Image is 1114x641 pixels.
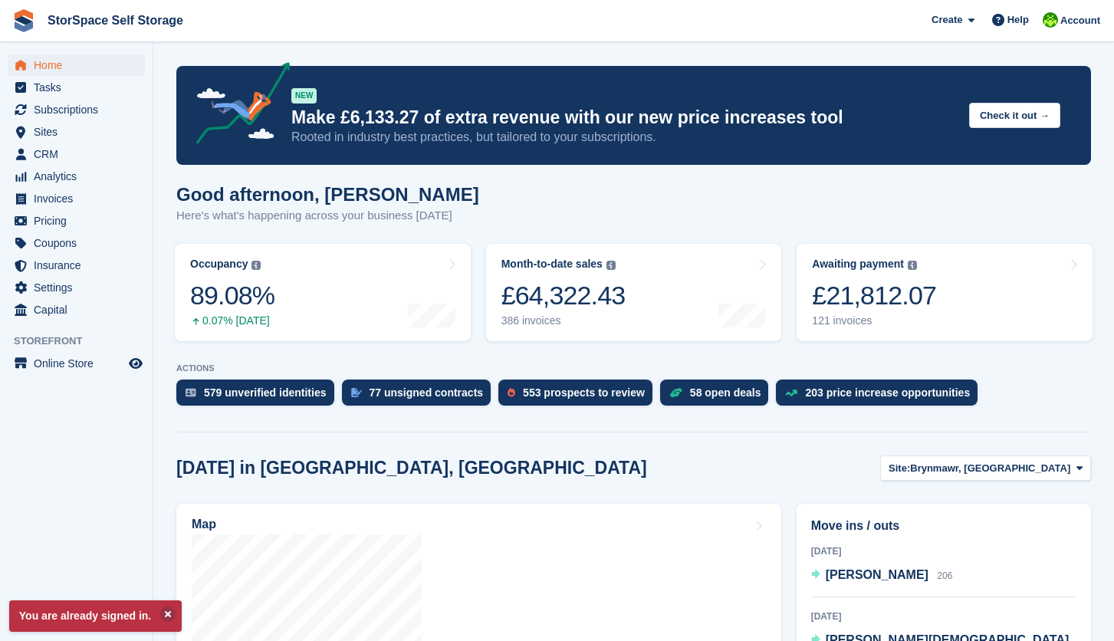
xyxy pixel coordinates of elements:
div: 121 invoices [812,314,936,327]
div: £64,322.43 [501,280,626,311]
img: paul catt [1043,12,1058,28]
a: Awaiting payment £21,812.07 121 invoices [797,244,1093,341]
a: [PERSON_NAME] 206 [811,566,953,586]
img: contract_signature_icon-13c848040528278c33f63329250d36e43548de30e8caae1d1a13099fd9432cc5.svg [351,388,362,397]
span: 206 [937,570,952,581]
p: Rooted in industry best practices, but tailored to your subscriptions. [291,129,957,146]
span: Site: [889,461,910,476]
span: Online Store [34,353,126,374]
img: prospect-51fa495bee0391a8d652442698ab0144808aea92771e9ea1ae160a38d050c398.svg [508,388,515,397]
span: Insurance [34,255,126,276]
img: icon-info-grey-7440780725fd019a000dd9b08b2336e03edf1995a4989e88bcd33f0948082b44.svg [251,261,261,270]
a: StorSpace Self Storage [41,8,189,33]
img: price-adjustments-announcement-icon-8257ccfd72463d97f412b2fc003d46551f7dbcb40ab6d574587a9cd5c0d94... [183,62,291,150]
h1: Good afternoon, [PERSON_NAME] [176,184,479,205]
a: 58 open deals [660,380,777,413]
a: 77 unsigned contracts [342,380,499,413]
span: Capital [34,299,126,320]
span: Home [34,54,126,76]
h2: [DATE] in [GEOGRAPHIC_DATA], [GEOGRAPHIC_DATA] [176,458,647,478]
div: 553 prospects to review [523,386,645,399]
div: 203 price increase opportunities [805,386,970,399]
a: menu [8,255,145,276]
a: menu [8,166,145,187]
div: 58 open deals [690,386,761,399]
div: [DATE] [811,544,1076,558]
img: verify_identity-adf6edd0f0f0b5bbfe63781bf79b02c33cf7c696d77639b501bdc392416b5a36.svg [186,388,196,397]
a: menu [8,210,145,232]
span: Account [1060,13,1100,28]
a: menu [8,232,145,254]
span: Brynmawr, [GEOGRAPHIC_DATA] [910,461,1070,476]
a: 203 price increase opportunities [776,380,985,413]
span: Settings [34,277,126,298]
img: icon-info-grey-7440780725fd019a000dd9b08b2336e03edf1995a4989e88bcd33f0948082b44.svg [908,261,917,270]
div: 0.07% [DATE] [190,314,274,327]
a: menu [8,121,145,143]
span: Storefront [14,334,153,349]
button: Site: Brynmawr, [GEOGRAPHIC_DATA] [880,455,1091,481]
a: menu [8,353,145,374]
div: Occupancy [190,258,248,271]
a: 579 unverified identities [176,380,342,413]
p: Here's what's happening across your business [DATE] [176,207,479,225]
h2: Map [192,518,216,531]
a: menu [8,299,145,320]
p: Make £6,133.27 of extra revenue with our new price increases tool [291,107,957,129]
a: menu [8,143,145,165]
img: price_increase_opportunities-93ffe204e8149a01c8c9dc8f82e8f89637d9d84a8eef4429ea346261dce0b2c0.svg [785,390,797,396]
a: 553 prospects to review [498,380,660,413]
span: Analytics [34,166,126,187]
img: deal-1b604bf984904fb50ccaf53a9ad4b4a5d6e5aea283cecdc64d6e3604feb123c2.svg [669,387,682,398]
span: Subscriptions [34,99,126,120]
p: You are already signed in. [9,600,182,632]
p: ACTIONS [176,363,1091,373]
div: Month-to-date sales [501,258,603,271]
span: Sites [34,121,126,143]
h2: Move ins / outs [811,517,1076,535]
span: CRM [34,143,126,165]
a: menu [8,188,145,209]
div: Awaiting payment [812,258,904,271]
span: Create [932,12,962,28]
span: [PERSON_NAME] [826,568,928,581]
span: Coupons [34,232,126,254]
div: 77 unsigned contracts [370,386,484,399]
span: Pricing [34,210,126,232]
img: icon-info-grey-7440780725fd019a000dd9b08b2336e03edf1995a4989e88bcd33f0948082b44.svg [606,261,616,270]
a: menu [8,54,145,76]
a: menu [8,77,145,98]
div: £21,812.07 [812,280,936,311]
img: stora-icon-8386f47178a22dfd0bd8f6a31ec36ba5ce8667c1dd55bd0f319d3a0aa187defe.svg [12,9,35,32]
a: Occupancy 89.08% 0.07% [DATE] [175,244,471,341]
div: 386 invoices [501,314,626,327]
span: Tasks [34,77,126,98]
a: Month-to-date sales £64,322.43 386 invoices [486,244,782,341]
div: NEW [291,88,317,104]
span: Invoices [34,188,126,209]
div: 89.08% [190,280,274,311]
div: 579 unverified identities [204,386,327,399]
div: [DATE] [811,610,1076,623]
a: menu [8,99,145,120]
span: Help [1007,12,1029,28]
a: Preview store [127,354,145,373]
button: Check it out → [969,103,1060,128]
a: menu [8,277,145,298]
